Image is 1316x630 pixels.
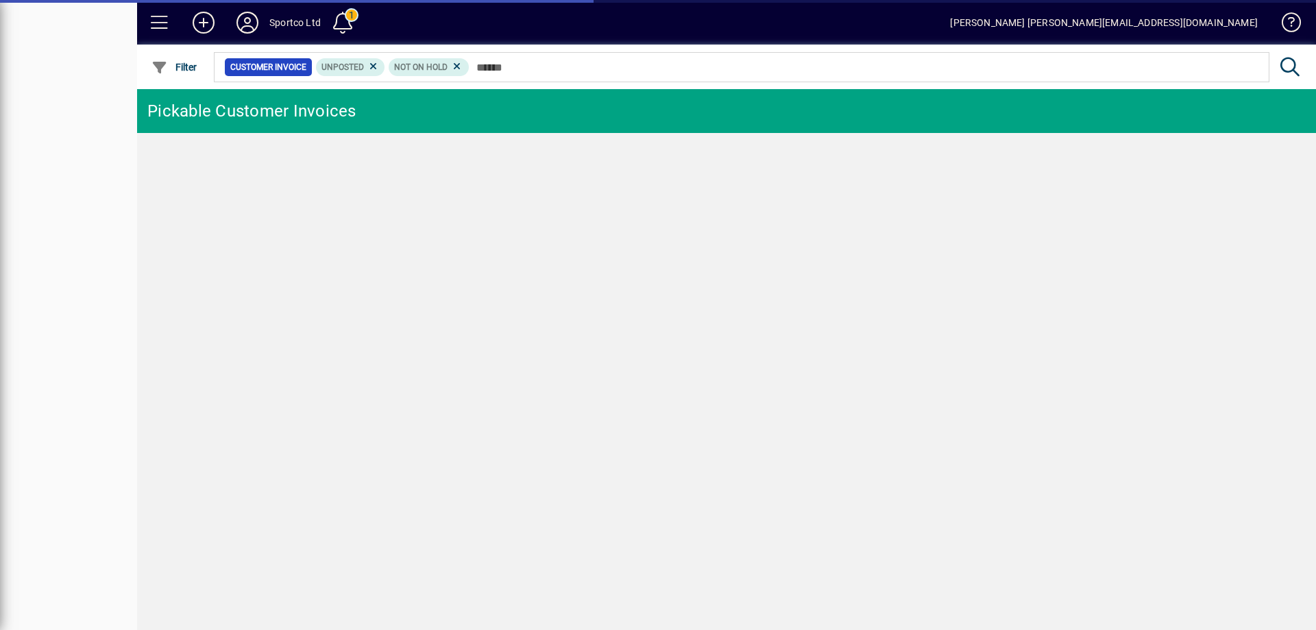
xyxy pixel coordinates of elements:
div: Sportco Ltd [269,12,321,34]
mat-chip: Customer Invoice Status: Unposted [316,58,385,76]
a: Knowledge Base [1271,3,1299,47]
div: Pickable Customer Invoices [147,100,356,122]
div: [PERSON_NAME] [PERSON_NAME][EMAIL_ADDRESS][DOMAIN_NAME] [950,12,1258,34]
span: Not On Hold [394,62,448,72]
mat-chip: Hold Status: Not On Hold [389,58,469,76]
button: Filter [148,55,201,80]
span: Filter [151,62,197,73]
button: Profile [226,10,269,35]
span: Unposted [321,62,364,72]
span: Customer Invoice [230,60,306,74]
button: Add [182,10,226,35]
